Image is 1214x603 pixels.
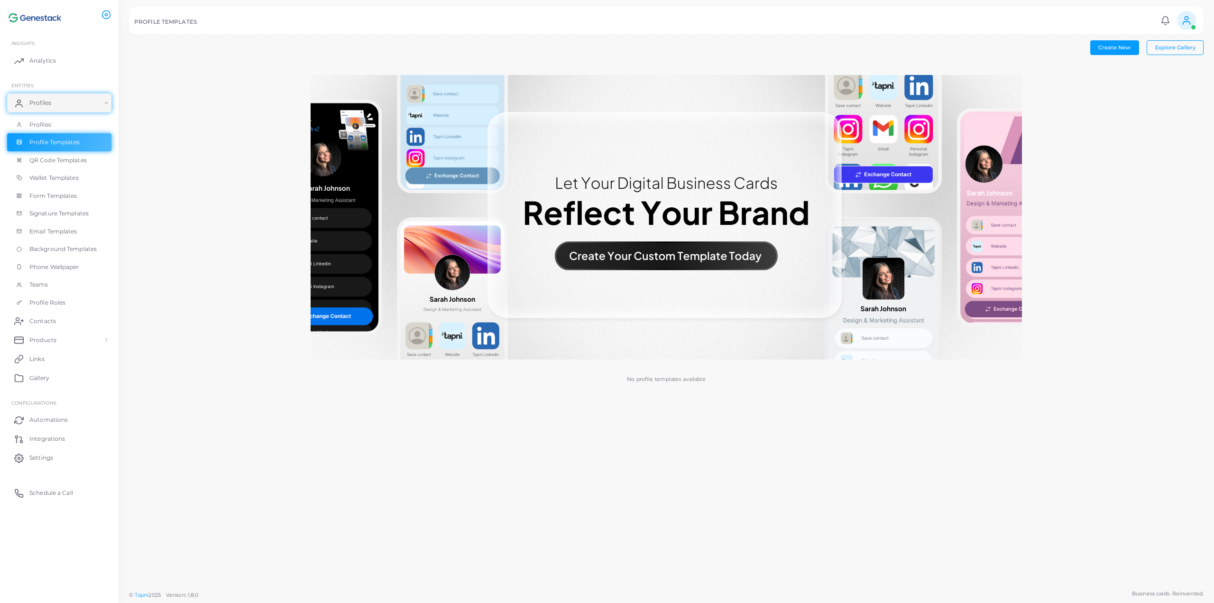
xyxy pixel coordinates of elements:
[134,19,197,25] h5: PROFILE TEMPLATES
[1090,40,1139,55] button: Create New
[29,192,77,200] span: Form Templates
[29,227,77,236] span: Email Templates
[29,56,56,65] span: Analytics
[29,156,87,165] span: QR Code Templates
[7,93,111,112] a: Profiles
[29,489,73,497] span: Schedule a Call
[29,374,49,382] span: Gallery
[148,591,160,599] span: 2025
[7,258,111,276] a: Phone Wallpaper
[29,280,48,289] span: Teams
[7,204,111,223] a: Signature Templates
[7,276,111,294] a: Teams
[129,591,198,599] span: ©
[7,187,111,205] a: Form Templates
[11,40,35,46] span: INSIGHTS
[7,410,111,429] a: Automations
[29,138,80,147] span: Profile Templates
[29,336,56,344] span: Products
[7,311,111,330] a: Contacts
[627,375,705,383] p: No profile templates available
[135,592,149,598] a: Tapni
[11,400,56,406] span: Configurations
[7,133,111,151] a: Profile Templates
[7,448,111,467] a: Settings
[29,245,97,253] span: Background Templates
[1098,44,1131,51] span: Create New
[7,116,111,134] a: Profiles
[29,209,89,218] span: Signature Templates
[166,592,199,598] span: Version: 1.8.0
[29,435,65,443] span: Integrations
[29,416,68,424] span: Automations
[7,483,111,502] a: Schedule a Call
[11,83,34,88] span: ENTITIES
[29,317,56,325] span: Contacts
[7,169,111,187] a: Wallet Templates
[7,151,111,169] a: QR Code Templates
[9,9,61,27] img: logo
[1155,44,1196,51] span: Explore Gallery
[29,454,53,462] span: Settings
[7,51,111,70] a: Analytics
[7,330,111,349] a: Products
[1132,590,1204,598] span: Business cards. Reinvented.
[29,355,45,363] span: Links
[29,263,79,271] span: Phone Wallpaper
[7,294,111,312] a: Profile Roles
[7,223,111,241] a: Email Templates
[7,368,111,387] a: Gallery
[311,75,1022,360] img: No profile templates
[29,121,51,129] span: Profiles
[29,298,65,307] span: Profile Roles
[7,429,111,448] a: Integrations
[29,174,79,182] span: Wallet Templates
[7,240,111,258] a: Background Templates
[7,349,111,368] a: Links
[1147,40,1204,55] button: Explore Gallery
[29,99,51,107] span: Profiles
